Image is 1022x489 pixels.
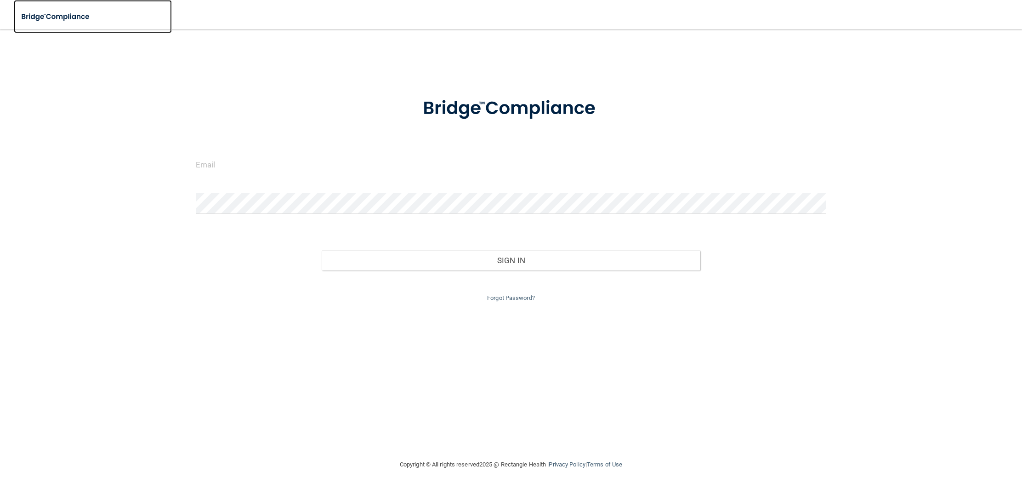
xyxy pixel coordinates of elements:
div: Copyright © All rights reserved 2025 @ Rectangle Health | | [343,450,679,479]
input: Email [196,155,826,175]
a: Privacy Policy [549,461,585,468]
a: Forgot Password? [487,294,535,301]
iframe: Drift Widget Chat Controller [863,424,1011,460]
img: bridge_compliance_login_screen.278c3ca4.svg [404,85,618,132]
a: Terms of Use [587,461,622,468]
img: bridge_compliance_login_screen.278c3ca4.svg [14,7,98,26]
button: Sign In [322,250,700,270]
